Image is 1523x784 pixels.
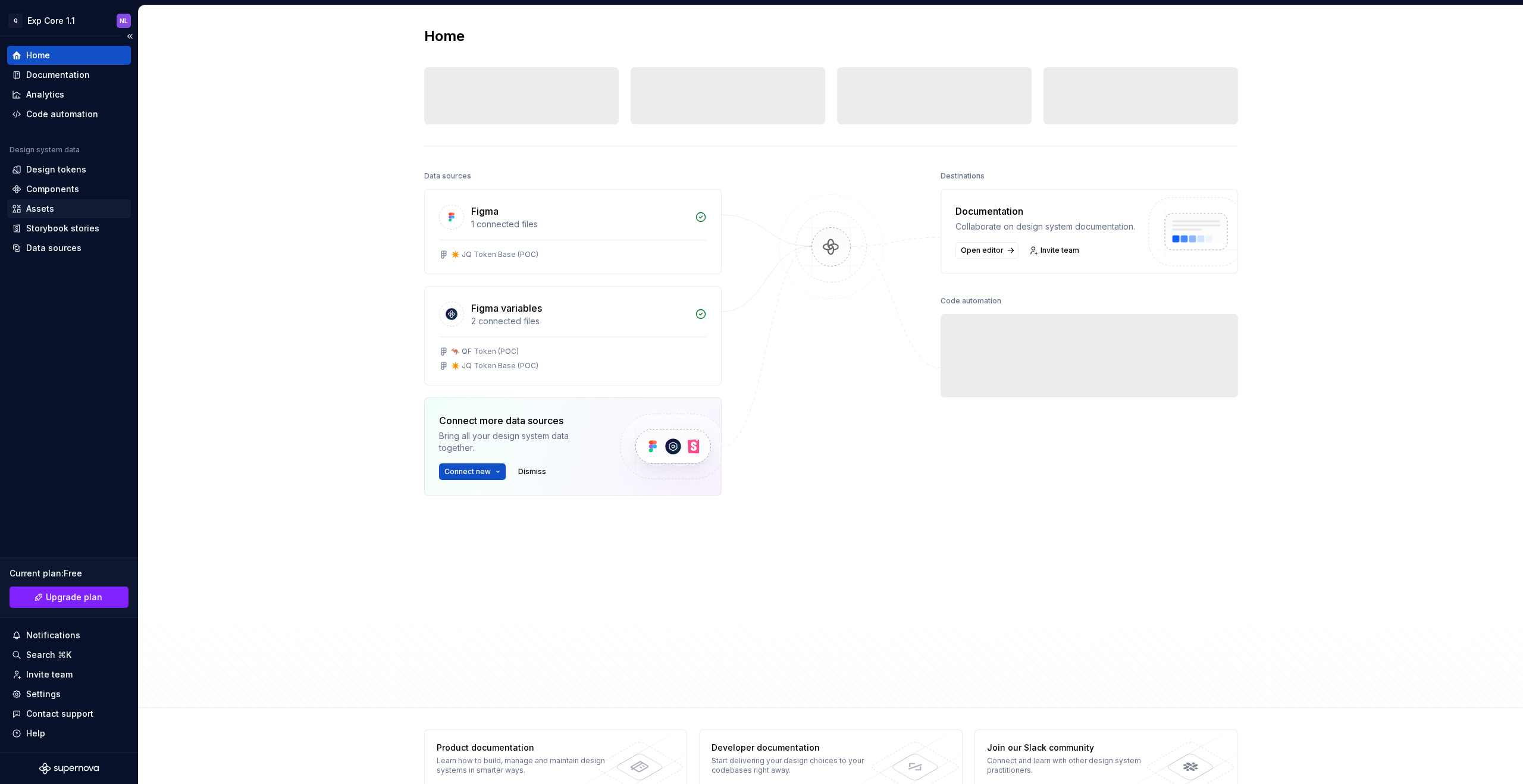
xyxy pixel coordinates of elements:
div: Analytics [26,89,64,101]
button: Contact support [7,704,131,723]
div: Learn how to build, manage and maintain design systems in smarter ways. [437,756,610,775]
div: Components [26,183,79,195]
div: Current plan : Free [10,567,129,579]
div: Documentation [955,204,1135,218]
div: 1 connected files [471,218,688,230]
div: ✴️ JQ Token Base (POC) [451,361,538,371]
span: Open editor [961,246,1004,255]
div: 🦘 QF Token (POC) [451,347,519,356]
div: Design tokens [26,164,86,175]
div: Invite team [26,669,73,680]
a: Analytics [7,85,131,104]
div: Documentation [26,69,90,81]
div: Connect and learn with other design system practitioners. [987,756,1160,775]
span: Invite team [1041,246,1079,255]
div: NL [120,16,128,26]
button: Help [7,724,131,743]
div: Code automation [26,108,98,120]
div: Exp Core 1.1 [27,15,75,27]
div: Q [8,14,23,28]
div: Contact support [26,708,93,720]
a: Storybook stories [7,219,131,238]
button: Connect new [439,463,506,480]
a: Figma variables2 connected files🦘 QF Token (POC)✴️ JQ Token Base (POC) [424,286,722,385]
div: Data sources [424,168,471,184]
a: Settings [7,685,131,704]
a: Invite team [7,665,131,684]
a: Assets [7,199,131,218]
div: 2 connected files [471,315,688,327]
div: Figma variables [471,301,542,315]
div: Join our Slack community [987,742,1160,754]
div: Settings [26,688,61,700]
div: Storybook stories [26,222,99,234]
div: Developer documentation [712,742,885,754]
button: QExp Core 1.1NL [2,8,136,33]
div: Help [26,727,45,739]
div: Data sources [26,242,82,254]
a: Data sources [7,239,131,258]
div: Home [26,49,50,61]
div: Assets [26,203,54,215]
svg: Supernova Logo [39,763,99,774]
div: Destinations [941,168,985,184]
a: Upgrade plan [10,587,129,608]
a: Invite team [1026,242,1085,259]
h2: Home [424,27,465,46]
a: Home [7,46,131,65]
div: Search ⌘K [26,649,71,661]
div: Code automation [941,293,1001,309]
span: Upgrade plan [46,591,102,603]
a: Documentation [7,65,131,84]
a: Code automation [7,105,131,124]
span: Connect new [444,467,491,476]
a: Open editor [955,242,1019,259]
div: Product documentation [437,742,610,754]
span: Dismiss [518,467,546,476]
div: Start delivering your design choices to your codebases right away. [712,756,885,775]
a: Components [7,180,131,199]
button: Collapse sidebar [121,28,138,45]
div: Connect more data sources [439,413,600,428]
button: Dismiss [513,463,551,480]
div: Collaborate on design system documentation. [955,221,1135,233]
div: Figma [471,204,499,218]
button: Search ⌘K [7,645,131,664]
div: Bring all your design system data together. [439,430,600,454]
a: Design tokens [7,160,131,179]
div: Design system data [10,145,80,155]
div: ✴️ JQ Token Base (POC) [451,250,538,259]
div: Notifications [26,629,80,641]
a: Figma1 connected files✴️ JQ Token Base (POC) [424,189,722,274]
button: Notifications [7,626,131,645]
